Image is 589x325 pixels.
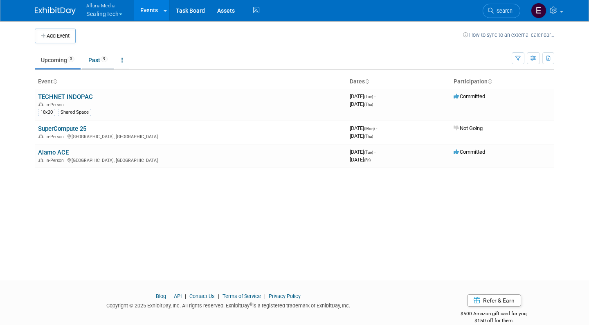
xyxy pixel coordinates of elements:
[223,293,261,299] a: Terms of Service
[35,7,76,15] img: ExhibitDay
[374,149,375,155] span: -
[250,302,252,307] sup: ®
[35,52,81,68] a: Upcoming3
[364,134,373,139] span: (Thu)
[38,93,93,101] a: TECHNET INDOPAC
[350,133,373,139] span: [DATE]
[364,94,373,99] span: (Tue)
[38,149,69,156] a: Alamo ACE
[35,29,76,43] button: Add Event
[174,293,182,299] a: API
[450,75,554,89] th: Participation
[434,317,554,324] div: $150 off for them.
[38,158,43,162] img: In-Person Event
[38,125,86,132] a: SuperCompute 25
[38,109,55,116] div: 10x20
[454,149,485,155] span: Committed
[350,149,375,155] span: [DATE]
[167,293,173,299] span: |
[531,3,546,18] img: Eric Thompson
[269,293,301,299] a: Privacy Policy
[45,134,66,139] span: In-Person
[38,102,43,106] img: In-Person Event
[38,133,343,139] div: [GEOGRAPHIC_DATA], [GEOGRAPHIC_DATA]
[454,93,485,99] span: Committed
[350,125,377,131] span: [DATE]
[189,293,215,299] a: Contact Us
[350,101,373,107] span: [DATE]
[38,157,343,163] div: [GEOGRAPHIC_DATA], [GEOGRAPHIC_DATA]
[454,125,483,131] span: Not Going
[365,78,369,85] a: Sort by Start Date
[38,134,43,138] img: In-Person Event
[376,125,377,131] span: -
[262,293,268,299] span: |
[86,1,122,10] span: Allura Media
[488,78,492,85] a: Sort by Participation Type
[350,157,371,163] span: [DATE]
[67,56,74,62] span: 3
[374,93,375,99] span: -
[35,75,346,89] th: Event
[434,305,554,324] div: $500 Amazon gift card for you,
[35,300,421,309] div: Copyright © 2025 ExhibitDay, Inc. All rights reserved. ExhibitDay is a registered trademark of Ex...
[82,52,114,68] a: Past9
[364,126,375,131] span: (Mon)
[45,158,66,163] span: In-Person
[58,109,91,116] div: Shared Space
[216,293,221,299] span: |
[364,158,371,162] span: (Fri)
[467,294,521,307] a: Refer & Earn
[156,293,166,299] a: Blog
[45,102,66,108] span: In-Person
[483,4,520,18] a: Search
[346,75,450,89] th: Dates
[183,293,188,299] span: |
[494,8,513,14] span: Search
[101,56,108,62] span: 9
[53,78,57,85] a: Sort by Event Name
[364,150,373,155] span: (Tue)
[350,93,375,99] span: [DATE]
[463,32,554,38] a: How to sync to an external calendar...
[364,102,373,107] span: (Thu)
